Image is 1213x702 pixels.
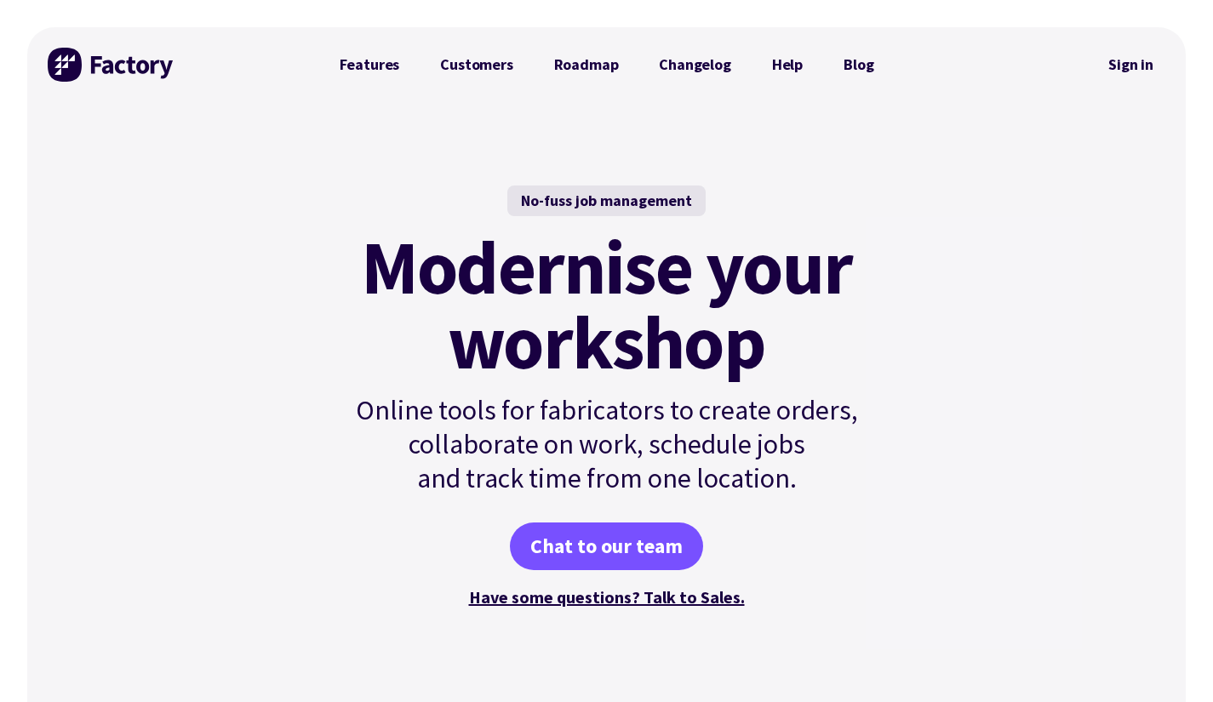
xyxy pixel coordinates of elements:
[469,586,745,608] a: Have some questions? Talk to Sales.
[319,48,421,82] a: Features
[1096,45,1165,84] a: Sign in
[420,48,533,82] a: Customers
[752,48,823,82] a: Help
[319,48,895,82] nav: Primary Navigation
[319,393,895,495] p: Online tools for fabricators to create orders, collaborate on work, schedule jobs and track time ...
[823,48,894,82] a: Blog
[534,48,639,82] a: Roadmap
[1096,45,1165,84] nav: Secondary Navigation
[638,48,751,82] a: Changelog
[361,230,852,380] mark: Modernise your workshop
[510,522,703,570] a: Chat to our team
[507,185,706,216] div: No-fuss job management
[48,48,175,82] img: Factory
